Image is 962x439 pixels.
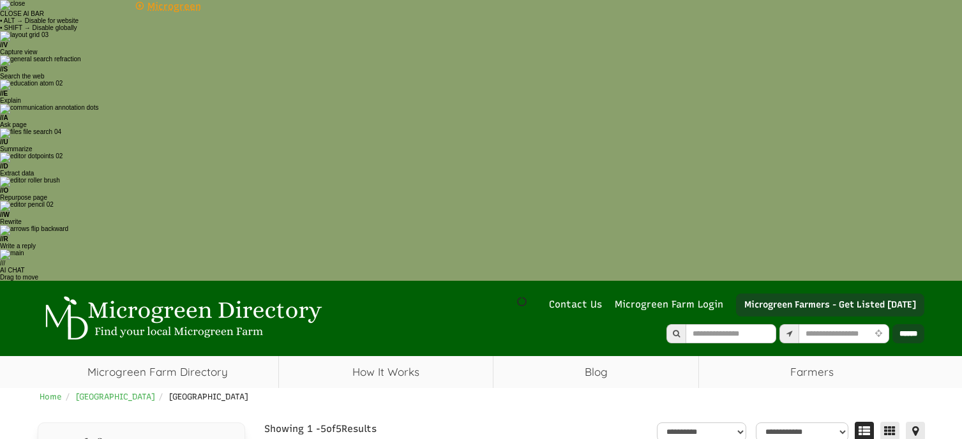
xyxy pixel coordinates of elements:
[76,392,155,401] a: [GEOGRAPHIC_DATA]
[615,298,730,311] a: Microgreen Farm Login
[264,422,485,436] div: Showing 1 - of Results
[699,356,924,388] span: Farmers
[320,423,326,435] span: 5
[169,392,248,401] span: [GEOGRAPHIC_DATA]
[736,294,924,316] a: Microgreen Farmers - Get Listed [DATE]
[279,356,493,388] a: How It Works
[872,330,885,338] i: Use Current Location
[493,356,698,388] a: Blog
[38,296,325,341] img: Microgreen Directory
[40,392,62,401] a: Home
[336,423,342,435] span: 5
[543,298,608,311] a: Contact Us
[38,356,278,388] a: Microgreen Farm Directory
